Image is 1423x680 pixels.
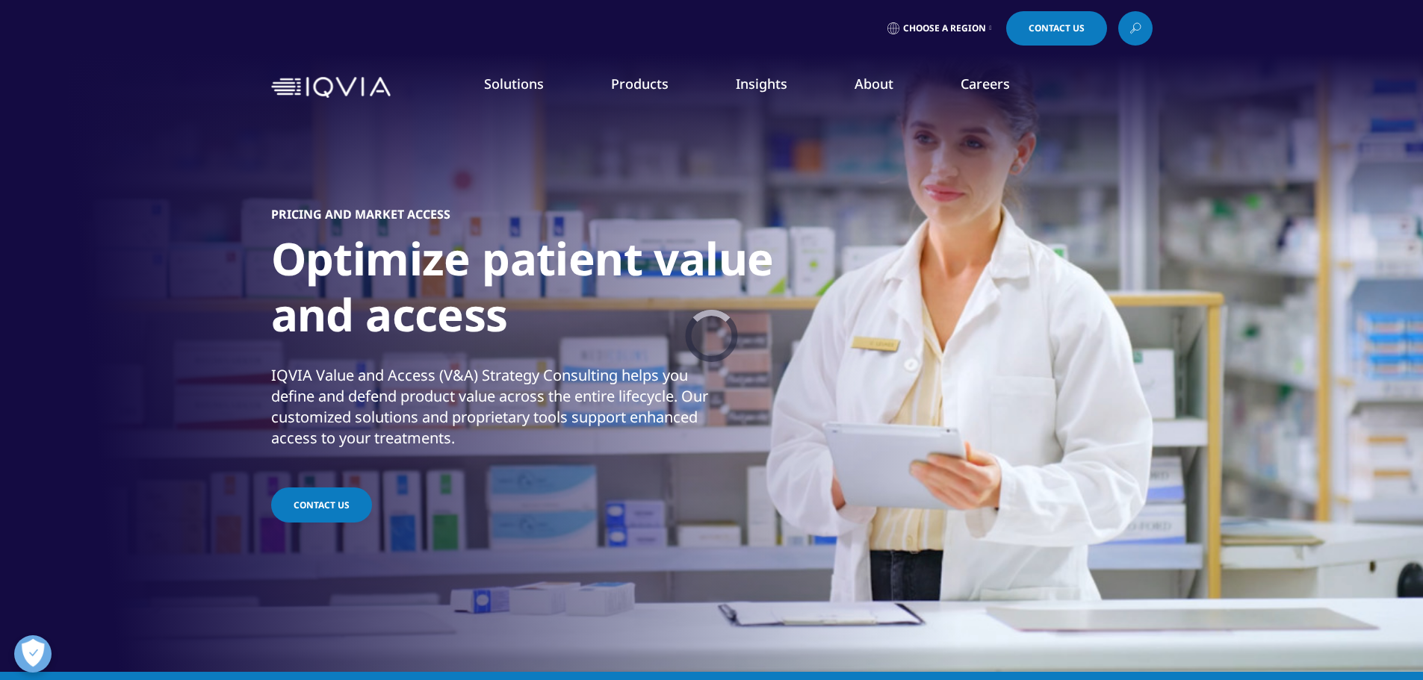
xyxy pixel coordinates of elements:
h5: PRICING AND MARKET ACCESS [271,207,450,222]
a: Insights [736,75,787,93]
a: Careers [961,75,1010,93]
img: IQVIA Healthcare Information Technology and Pharma Clinical Research Company [271,77,391,99]
span: CONTACT US [294,499,350,511]
span: Contact Us [1029,24,1085,33]
a: Contact Us [1006,11,1107,46]
span: Choose a Region [903,22,986,34]
p: IQVIA Value and Access (V&A) Strategy Consulting helps you define and defend product value across... [271,365,708,458]
a: Solutions [484,75,544,93]
h1: Optimize patient value and access [271,231,831,352]
a: CONTACT US [271,487,372,523]
a: About [855,75,893,93]
a: Products [611,75,669,93]
nav: Primary [397,52,1153,122]
button: Open Preferences [14,635,52,673]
